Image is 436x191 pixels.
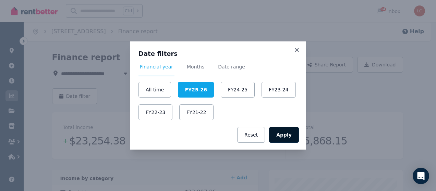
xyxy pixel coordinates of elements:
[138,104,172,120] button: FY22-23
[179,104,213,120] button: FY21-22
[178,82,214,98] button: FY25-26
[269,127,299,143] button: Apply
[218,63,245,70] span: Date range
[237,127,265,143] button: Reset
[221,82,255,98] button: FY24-25
[138,82,171,98] button: All time
[138,63,298,76] nav: Tabs
[187,63,204,70] span: Months
[138,50,298,58] h3: Date filters
[413,168,429,184] div: Open Intercom Messenger
[262,82,295,98] button: FY23-24
[140,63,173,70] span: Financial year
